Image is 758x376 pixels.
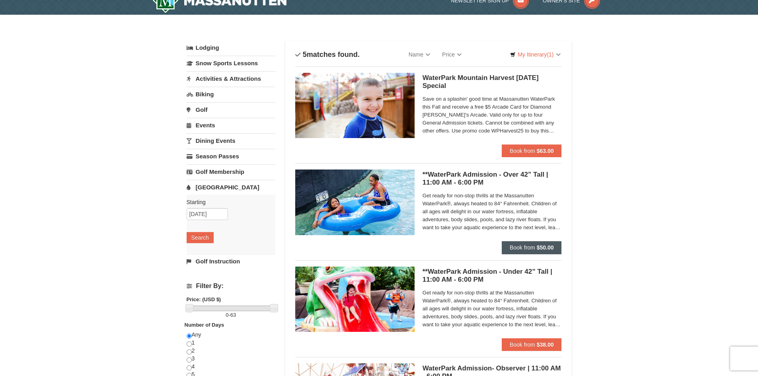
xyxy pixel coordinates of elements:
span: Get ready for non-stop thrills at the Massanutten WaterPark®, always heated to 84° Fahrenheit. Ch... [423,192,562,232]
a: My Itinerary(1) [505,49,565,60]
h4: Filter By: [187,282,275,290]
strong: $63.00 [537,148,554,154]
button: Book from $63.00 [502,144,562,157]
strong: $50.00 [537,244,554,251]
h5: **WaterPark Admission - Under 42” Tall | 11:00 AM - 6:00 PM [423,268,562,284]
a: Biking [187,87,275,101]
strong: Price: (USD $) [187,296,221,302]
label: - [187,311,275,319]
a: Golf [187,102,275,117]
a: Activities & Attractions [187,71,275,86]
h5: WaterPark Mountain Harvest [DATE] Special [423,74,562,90]
span: Book from [510,341,535,348]
img: 6619917-738-d4d758dd.jpg [295,267,415,332]
img: 6619917-726-5d57f225.jpg [295,169,415,235]
a: Golf Instruction [187,254,275,269]
button: Book from $38.00 [502,338,562,351]
span: Get ready for non-stop thrills at the Massanutten WaterPark®, always heated to 84° Fahrenheit. Ch... [423,289,562,329]
button: Book from $50.00 [502,241,562,254]
span: Save on a splashin' good time at Massanutten WaterPark this Fall and receive a free $5 Arcade Car... [423,95,562,135]
a: Golf Membership [187,164,275,179]
span: Book from [510,148,535,154]
a: Name [403,47,436,62]
a: Dining Events [187,133,275,148]
a: Price [436,47,468,62]
a: Season Passes [187,149,275,164]
a: Events [187,118,275,132]
button: Search [187,232,214,243]
span: 0 [226,312,228,318]
strong: $38.00 [537,341,554,348]
a: Lodging [187,41,275,55]
label: Starting [187,198,269,206]
h5: **WaterPark Admission - Over 42” Tall | 11:00 AM - 6:00 PM [423,171,562,187]
a: [GEOGRAPHIC_DATA] [187,180,275,195]
span: 63 [230,312,236,318]
img: 6619917-1412-d332ca3f.jpg [295,73,415,138]
strong: Number of Days [185,322,224,328]
span: Book from [510,244,535,251]
span: 5 [303,51,307,58]
a: Snow Sports Lessons [187,56,275,70]
h4: matches found. [295,51,360,58]
span: (1) [547,51,553,58]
